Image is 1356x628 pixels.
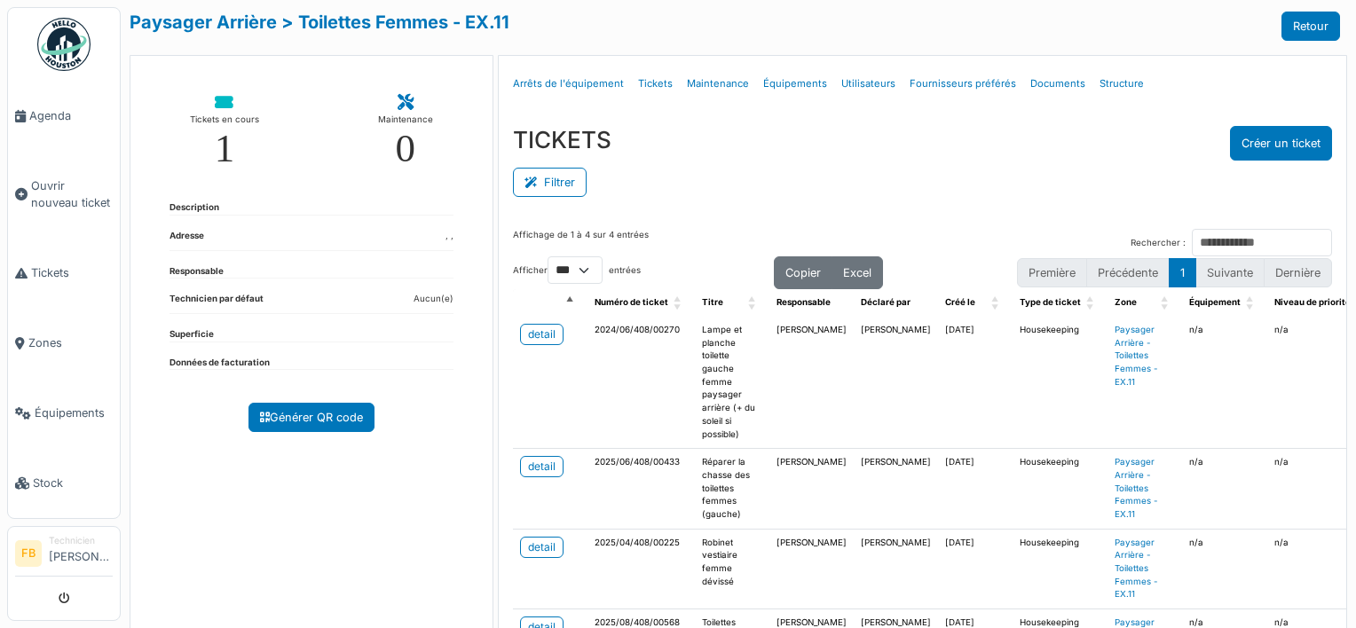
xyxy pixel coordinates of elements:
a: Zones [8,308,120,378]
button: Excel [832,256,883,289]
td: [DATE] [938,529,1013,608]
dd: , , [445,230,453,243]
div: detail [528,326,556,342]
span: Responsable [777,297,831,307]
td: Lampe et planche toilette gauche femme paysager arrière (+ du soleil si possible) [695,317,769,449]
td: [DATE] [938,449,1013,529]
td: Housekeeping [1013,529,1108,608]
dt: Données de facturation [169,357,270,370]
a: Paysager Arrière [130,12,277,33]
a: Tickets [8,238,120,308]
a: detail [520,324,564,345]
li: FB [15,540,42,567]
span: Numéro de ticket [595,297,668,307]
span: Type de ticket [1020,297,1081,307]
td: [PERSON_NAME] [769,449,854,529]
a: Fournisseurs préférés [903,63,1023,105]
a: Arrêts de l'équipement [506,63,631,105]
span: Agenda [29,107,113,124]
button: 1 [1169,258,1196,287]
td: n/a [1182,449,1267,529]
div: Tickets en cours [190,111,259,129]
span: Équipements [35,404,113,421]
a: Retour [1281,12,1340,41]
a: Équipements [8,378,120,448]
span: Stock [33,475,113,491]
button: Filtrer [513,168,587,197]
a: Maintenance [680,63,756,105]
div: detail [528,539,556,555]
a: Documents [1023,63,1092,105]
div: Technicien [49,534,113,547]
a: Maintenance 0 [364,81,447,183]
label: Afficher entrées [513,256,641,284]
span: Niveau de priorité [1274,297,1351,307]
dt: Adresse [169,230,204,250]
td: Robinet vestiaire femme dévissé [695,529,769,608]
span: Type de ticket: Activate to sort [1086,289,1097,317]
span: Zone: Activate to sort [1161,289,1171,317]
td: [PERSON_NAME] [854,529,938,608]
td: [PERSON_NAME] [854,449,938,529]
td: n/a [1182,317,1267,449]
span: Titre [702,297,723,307]
td: Réparer la chasse des toilettes femmes (gauche) [695,449,769,529]
img: Badge_color-CXgf-gQk.svg [37,18,91,71]
span: Zone [1115,297,1137,307]
td: n/a [1182,529,1267,608]
a: Stock [8,448,120,518]
a: Ouvrir nouveau ticket [8,151,120,238]
dt: Responsable [169,265,224,279]
div: detail [528,459,556,475]
a: detail [520,537,564,558]
li: [PERSON_NAME] [49,534,113,572]
a: Tickets [631,63,680,105]
dt: Description [169,201,219,215]
nav: pagination [1017,258,1332,287]
dd: Aucun(e) [414,293,453,306]
td: Housekeeping [1013,317,1108,449]
td: [PERSON_NAME] [769,529,854,608]
span: Zones [28,334,113,351]
a: Paysager Arrière - Toilettes Femmes - EX.11 [1115,325,1158,387]
a: Agenda [8,81,120,151]
span: Équipement: Activate to sort [1246,289,1257,317]
button: Copier [774,256,832,289]
a: FB Technicien[PERSON_NAME] [15,534,113,577]
td: 2024/06/408/00270 [587,317,695,449]
a: Paysager Arrière - Toilettes Femmes - EX.11 [1115,538,1158,600]
dt: Technicien par défaut [169,293,264,313]
a: Équipements [756,63,834,105]
a: Tickets en cours 1 [176,81,273,183]
a: Structure [1092,63,1151,105]
span: Créé le [945,297,975,307]
span: Ouvrir nouveau ticket [31,177,113,211]
span: Copier [785,266,821,279]
label: Rechercher : [1131,237,1186,250]
dt: Superficie [169,328,214,341]
span: Déclaré par [861,297,911,307]
select: Afficherentrées [548,256,603,284]
a: > Toilettes Femmes - EX.11 [281,12,509,33]
span: Équipement [1189,297,1241,307]
td: 2025/06/408/00433 [587,449,695,529]
a: Utilisateurs [834,63,903,105]
td: [PERSON_NAME] [769,317,854,449]
span: Titre: Activate to sort [748,289,759,317]
span: Excel [843,266,871,279]
div: Affichage de 1 à 4 sur 4 entrées [513,229,649,256]
td: [PERSON_NAME] [854,317,938,449]
td: Housekeeping [1013,449,1108,529]
div: 0 [395,129,415,169]
a: detail [520,456,564,477]
h3: TICKETS [513,126,611,153]
button: Créer un ticket [1230,126,1332,161]
div: Maintenance [378,111,433,129]
a: Paysager Arrière - Toilettes Femmes - EX.11 [1115,457,1158,519]
td: [DATE] [938,317,1013,449]
span: Tickets [31,264,113,281]
span: Créé le: Activate to sort [991,289,1002,317]
span: Numéro de ticket: Activate to sort [674,289,684,317]
div: 1 [215,129,235,169]
td: 2025/04/408/00225 [587,529,695,608]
